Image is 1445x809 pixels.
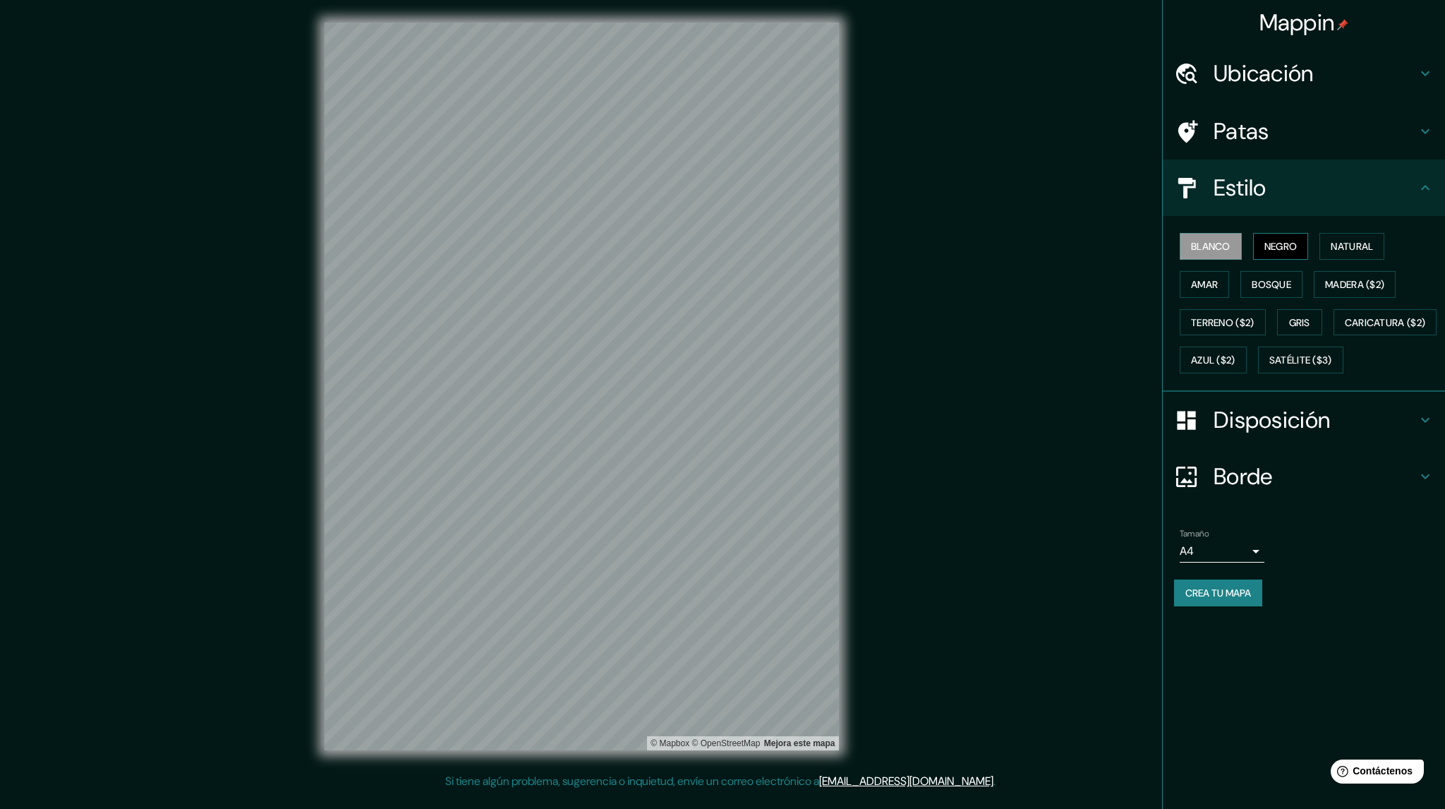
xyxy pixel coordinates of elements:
[1253,233,1309,260] button: Negro
[764,738,835,748] a: Map feedback
[998,773,1000,789] font: .
[1180,271,1229,298] button: Amar
[325,23,839,750] canvas: Mapa
[1214,462,1273,491] font: Borde
[1325,278,1384,291] font: Madera ($2)
[1269,354,1332,367] font: Satélite ($3)
[1214,116,1269,146] font: Patas
[1264,240,1298,253] font: Negro
[1277,309,1322,336] button: Gris
[1185,587,1251,599] font: Crea tu mapa
[1180,540,1264,563] div: A4
[1334,309,1437,336] button: Caricatura ($2)
[1180,544,1194,558] font: A4
[1252,278,1291,291] font: Bosque
[692,738,761,748] font: © OpenStreetMap
[1289,316,1310,329] font: Gris
[1180,347,1247,373] button: Azul ($2)
[1191,278,1218,291] font: Amar
[1314,271,1396,298] button: Madera ($2)
[1180,528,1209,539] font: Tamaño
[1191,316,1254,329] font: Terreno ($2)
[1174,580,1262,606] button: Crea tu mapa
[651,738,689,748] font: © Mapbox
[1319,233,1384,260] button: Natural
[1337,19,1348,30] img: pin-icon.png
[1331,240,1373,253] font: Natural
[1191,354,1235,367] font: Azul ($2)
[996,773,998,789] font: .
[1163,160,1445,216] div: Estilo
[1163,45,1445,102] div: Ubicación
[692,738,761,748] a: Mapa de calles abierto
[1319,754,1429,793] iframe: Lanzador de widgets de ayuda
[1240,271,1302,298] button: Bosque
[1259,8,1335,37] font: Mappin
[1163,392,1445,448] div: Disposición
[651,738,689,748] a: Mapbox
[1180,309,1266,336] button: Terreno ($2)
[1258,347,1343,373] button: Satélite ($3)
[1163,448,1445,505] div: Borde
[1214,59,1314,88] font: Ubicación
[819,774,993,789] a: [EMAIL_ADDRESS][DOMAIN_NAME]
[764,738,835,748] font: Mejora este mapa
[1191,240,1231,253] font: Blanco
[445,774,819,789] font: Si tiene algún problema, sugerencia o inquietud, envíe un correo electrónico a
[1214,405,1330,435] font: Disposición
[993,774,996,789] font: .
[1163,103,1445,160] div: Patas
[1180,233,1242,260] button: Blanco
[1345,316,1426,329] font: Caricatura ($2)
[1214,173,1266,203] font: Estilo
